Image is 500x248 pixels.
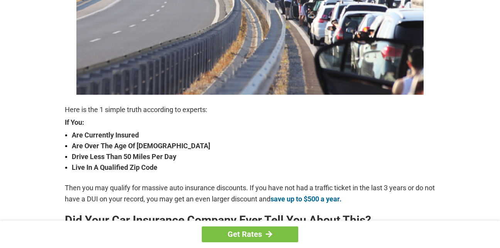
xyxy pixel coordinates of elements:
strong: If You: [65,119,435,126]
a: Get Rates [202,226,298,242]
strong: Live In A Qualified Zip Code [72,162,435,173]
h2: Did Your Car Insurance Company Ever Tell You About This? [65,214,435,226]
p: Then you may qualify for massive auto insurance discounts. If you have not had a traffic ticket i... [65,183,435,204]
strong: Are Over The Age Of [DEMOGRAPHIC_DATA] [72,141,435,151]
a: save up to $500 a year. [270,195,341,203]
p: Here is the 1 simple truth according to experts: [65,104,435,115]
strong: Are Currently Insured [72,130,435,141]
strong: Drive Less Than 50 Miles Per Day [72,151,435,162]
